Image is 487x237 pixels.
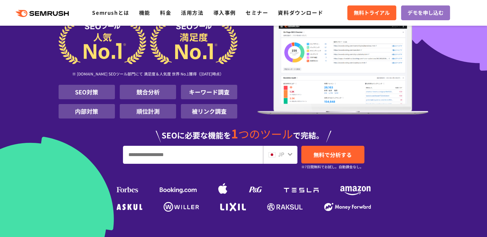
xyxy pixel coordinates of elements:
[246,9,268,16] a: セミナー
[238,126,293,142] span: つのツール
[160,9,171,16] a: 料金
[293,129,324,141] span: で完結。
[59,104,115,119] li: 内部対策
[123,146,263,163] input: URL、キーワードを入力してください
[59,64,238,85] div: ※ [DOMAIN_NAME] SEOツール部門にて 満足度＆人気度 世界 No.1獲得（[DATE]時点）
[347,5,396,20] a: 無料トライアル
[92,9,129,16] a: Semrushとは
[354,9,390,17] span: 無料トライアル
[181,104,237,119] li: 被リンク調査
[59,121,429,142] div: SEOに必要な機能を
[278,9,323,16] a: 資料ダウンロード
[59,85,115,99] li: SEO対策
[278,150,284,158] span: JP
[301,146,364,163] a: 無料で分析する
[120,104,176,119] li: 順位計測
[213,9,236,16] a: 導入事例
[181,9,203,16] a: 活用方法
[181,85,237,99] li: キーワード調査
[314,151,352,159] span: 無料で分析する
[301,164,363,170] small: ※7日間無料でお試し。自動課金なし。
[401,5,450,20] a: デモを申し込む
[139,9,150,16] a: 機能
[120,85,176,99] li: 競合分析
[231,125,238,142] span: 1
[407,9,444,17] span: デモを申し込む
